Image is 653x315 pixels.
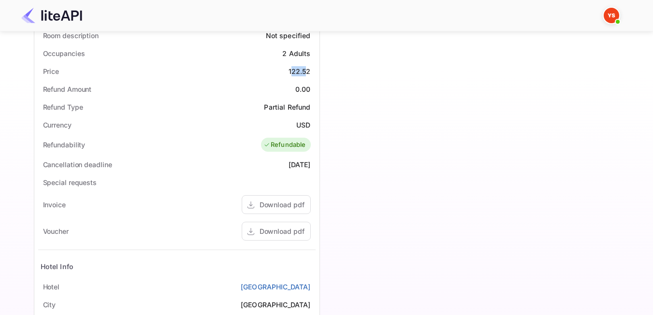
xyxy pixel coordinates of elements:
[289,66,311,76] div: 122.52
[43,282,60,292] div: Hotel
[43,177,97,187] div: Special requests
[43,140,86,150] div: Refundability
[296,120,310,130] div: USD
[43,30,99,41] div: Room description
[263,140,306,150] div: Refundable
[43,200,66,210] div: Invoice
[43,300,56,310] div: City
[282,48,310,58] div: 2 Adults
[43,226,69,236] div: Voucher
[241,282,311,292] a: [GEOGRAPHIC_DATA]
[41,261,74,272] div: Hotel Info
[43,48,85,58] div: Occupancies
[43,159,112,170] div: Cancellation deadline
[43,84,92,94] div: Refund Amount
[295,84,311,94] div: 0.00
[43,102,83,112] div: Refund Type
[43,120,72,130] div: Currency
[21,8,82,23] img: LiteAPI Logo
[43,66,59,76] div: Price
[289,159,311,170] div: [DATE]
[266,30,311,41] div: Not specified
[260,226,305,236] div: Download pdf
[604,8,619,23] img: Yandex Support
[241,300,311,310] div: [GEOGRAPHIC_DATA]
[260,200,305,210] div: Download pdf
[264,102,310,112] div: Partial Refund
